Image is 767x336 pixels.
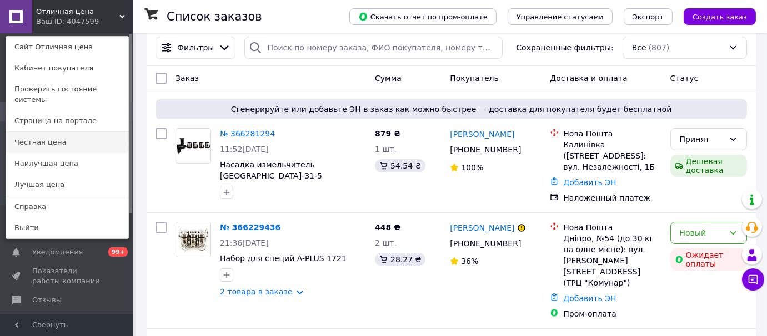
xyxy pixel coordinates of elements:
[220,160,322,180] a: Насадка измельчитель [GEOGRAPHIC_DATA]-31-5
[32,266,103,286] span: Показатели работы компании
[375,253,425,266] div: 28.27 ₴
[220,287,293,296] a: 2 товара в заказе
[563,294,616,303] a: Добавить ЭН
[450,222,514,233] a: [PERSON_NAME]
[220,145,269,154] span: 11:52[DATE]
[461,257,478,266] span: 36%
[375,129,400,138] span: 879 ₴
[680,133,724,145] div: Принят
[563,233,661,288] div: Дніпро, №54 (до 30 кг на одне місце): вул. [PERSON_NAME][STREET_ADDRESS] (ТРЦ "Комунар")
[6,174,128,195] a: Лучшая цена
[220,238,269,247] span: 21:36[DATE]
[160,104,743,115] span: Сгенерируйте или добавьте ЭН в заказ как можно быстрее — доставка для покупателя будет бесплатной
[563,222,661,233] div: Нова Пошта
[450,74,499,83] span: Покупатель
[375,159,425,172] div: 54.54 ₴
[550,74,627,83] span: Доставка и оплата
[36,17,83,27] div: Ваш ID: 4047599
[516,42,613,53] span: Сохраненные фильтры:
[375,74,402,83] span: Сумма
[6,79,128,110] a: Проверить состояние системы
[670,155,747,177] div: Дешевая доставка
[563,139,661,172] div: Калинівка ([STREET_ADDRESS]: вул. Незалежності, 1Б
[375,238,397,247] span: 2 шт.
[448,236,523,251] div: [PHONE_NUMBER]
[6,196,128,217] a: Справка
[624,8,673,25] button: Экспорт
[176,128,211,164] a: Фото товару
[670,74,699,83] span: Статус
[167,10,262,23] h1: Список заказов
[108,247,128,257] span: 99+
[36,7,119,17] span: Отличная цена
[220,254,347,263] a: Набор для специй A-PLUS 1721
[6,110,128,131] a: Страница на портале
[32,295,62,305] span: Отзывы
[176,138,210,154] img: Фото товару
[563,192,661,203] div: Наложенный платеж
[632,42,646,53] span: Все
[461,163,483,172] span: 100%
[220,129,275,138] a: № 366281294
[563,128,661,139] div: Нова Пошта
[375,145,397,154] span: 1 шт.
[508,8,613,25] button: Управление статусами
[244,37,502,59] input: Поиск по номеру заказа, ФИО покупателя, номеру телефона, Email, номеру накладной
[177,42,214,53] span: Фильтры
[649,43,670,52] span: (807)
[6,153,128,174] a: Наилучшая цена
[375,223,400,232] span: 448 ₴
[563,178,616,187] a: Добавить ЭН
[176,222,211,257] a: Фото товару
[670,248,747,271] div: Ожидает оплаты
[450,129,514,140] a: [PERSON_NAME]
[349,8,497,25] button: Скачать отчет по пром-оплате
[176,74,199,83] span: Заказ
[680,227,724,239] div: Новый
[673,12,756,21] a: Создать заказ
[633,13,664,21] span: Экспорт
[6,132,128,153] a: Честная цена
[358,12,488,22] span: Скачать отчет по пром-оплате
[32,247,83,257] span: Уведомления
[517,13,604,21] span: Управление статусами
[6,217,128,238] a: Выйти
[176,228,210,251] img: Фото товару
[693,13,747,21] span: Создать заказ
[448,142,523,157] div: [PHONE_NUMBER]
[684,8,756,25] button: Создать заказ
[220,223,280,232] a: № 366229436
[563,308,661,319] div: Пром-оплата
[742,268,764,291] button: Чат с покупателем
[6,37,128,58] a: Сайт Отличная цена
[6,58,128,79] a: Кабинет покупателя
